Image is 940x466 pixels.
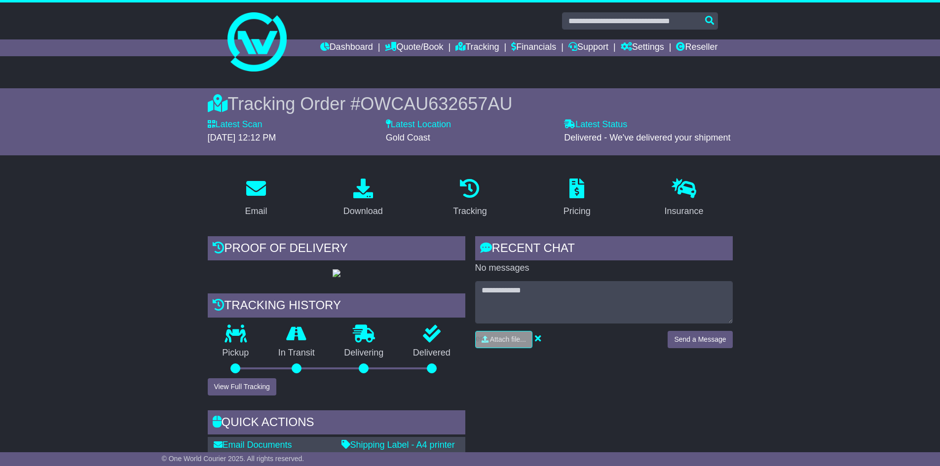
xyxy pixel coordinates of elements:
[676,39,717,56] a: Reseller
[511,39,556,56] a: Financials
[564,205,591,218] div: Pricing
[208,133,276,143] span: [DATE] 12:12 PM
[333,269,340,277] img: GetPodImage
[245,205,267,218] div: Email
[238,175,273,221] a: Email
[330,348,399,358] p: Delivering
[386,119,451,130] label: Latest Location
[208,293,465,320] div: Tracking history
[162,455,304,463] span: © One World Courier 2025. All rights reserved.
[208,410,465,437] div: Quick Actions
[337,175,389,221] a: Download
[568,39,608,56] a: Support
[398,348,465,358] p: Delivered
[475,236,733,263] div: RECENT CHAT
[208,93,733,114] div: Tracking Order #
[455,39,499,56] a: Tracking
[564,119,627,130] label: Latest Status
[386,133,430,143] span: Gold Coast
[208,348,264,358] p: Pickup
[447,175,493,221] a: Tracking
[208,236,465,263] div: Proof of Delivery
[214,440,292,450] a: Email Documents
[208,378,276,395] button: View Full Tracking
[208,119,263,130] label: Latest Scan
[475,263,733,274] p: No messages
[453,205,487,218] div: Tracking
[343,205,383,218] div: Download
[341,440,455,450] a: Shipping Label - A4 printer
[564,133,730,143] span: Delivered - We've delivered your shipment
[668,331,732,348] button: Send a Message
[621,39,664,56] a: Settings
[360,94,512,114] span: OWCAU632657AU
[385,39,443,56] a: Quote/Book
[263,348,330,358] p: In Transit
[658,175,710,221] a: Insurance
[557,175,597,221] a: Pricing
[665,205,704,218] div: Insurance
[320,39,373,56] a: Dashboard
